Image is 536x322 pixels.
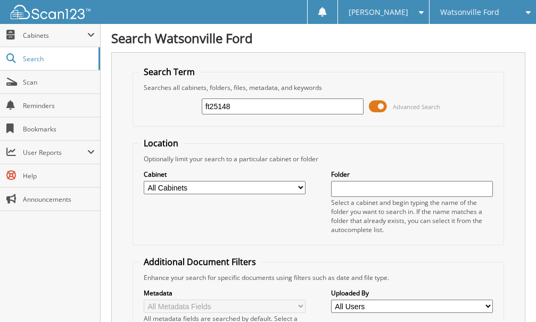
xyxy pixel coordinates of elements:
span: Cabinets [23,31,87,40]
div: Searches all cabinets, folders, files, metadata, and keywords [138,83,498,92]
iframe: Chat Widget [483,271,536,322]
span: Watsonville Ford [440,9,499,15]
span: Advanced Search [393,103,440,111]
span: [PERSON_NAME] [349,9,408,15]
label: Uploaded By [331,288,493,298]
label: Folder [331,170,493,179]
span: User Reports [23,148,87,157]
legend: Search Term [138,66,200,78]
legend: Additional Document Filters [138,256,261,268]
div: Select a cabinet and begin typing the name of the folder you want to search in. If the name match... [331,198,493,234]
span: Help [23,171,95,180]
h1: Search Watsonville Ford [111,29,525,47]
div: Optionally limit your search to a particular cabinet or folder [138,154,498,163]
span: Scan [23,78,95,87]
div: Enhance your search for specific documents using filters such as date and file type. [138,273,498,282]
img: scan123-logo-white.svg [11,5,90,19]
span: Search [23,54,93,63]
span: Reminders [23,101,95,110]
legend: Location [138,137,184,149]
label: Cabinet [144,170,306,179]
span: Bookmarks [23,125,95,134]
label: Metadata [144,288,306,298]
span: Announcements [23,195,95,204]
